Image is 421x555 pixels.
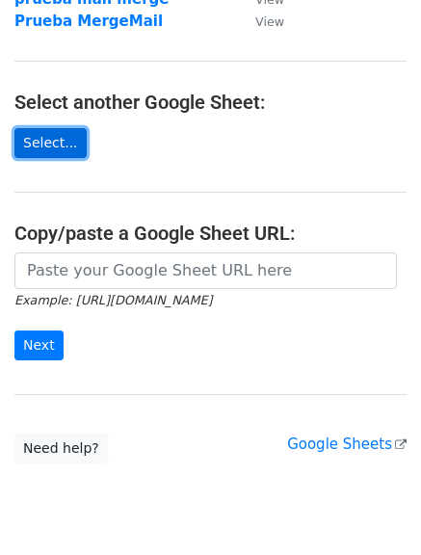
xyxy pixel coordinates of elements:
[14,91,407,114] h4: Select another Google Sheet:
[14,128,87,158] a: Select...
[287,436,407,453] a: Google Sheets
[14,222,407,245] h4: Copy/paste a Google Sheet URL:
[14,434,108,463] a: Need help?
[14,330,64,360] input: Next
[325,462,421,555] iframe: Chat Widget
[236,13,284,30] a: View
[14,13,163,30] a: Prueba MergeMail
[325,462,421,555] div: Widget de chat
[14,252,397,289] input: Paste your Google Sheet URL here
[14,293,212,307] small: Example: [URL][DOMAIN_NAME]
[255,14,284,29] small: View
